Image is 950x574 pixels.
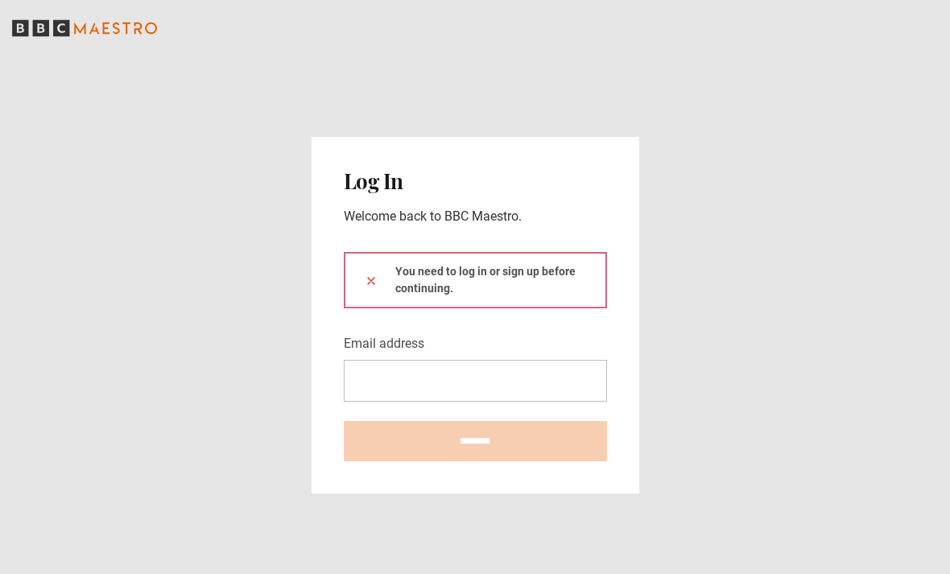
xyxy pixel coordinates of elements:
[344,207,607,226] p: Welcome back to BBC Maestro.
[344,252,607,308] div: You need to log in or sign up before continuing.
[344,334,424,353] label: Email address
[344,169,607,193] h2: Log In
[12,16,157,40] svg: BBC Maestro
